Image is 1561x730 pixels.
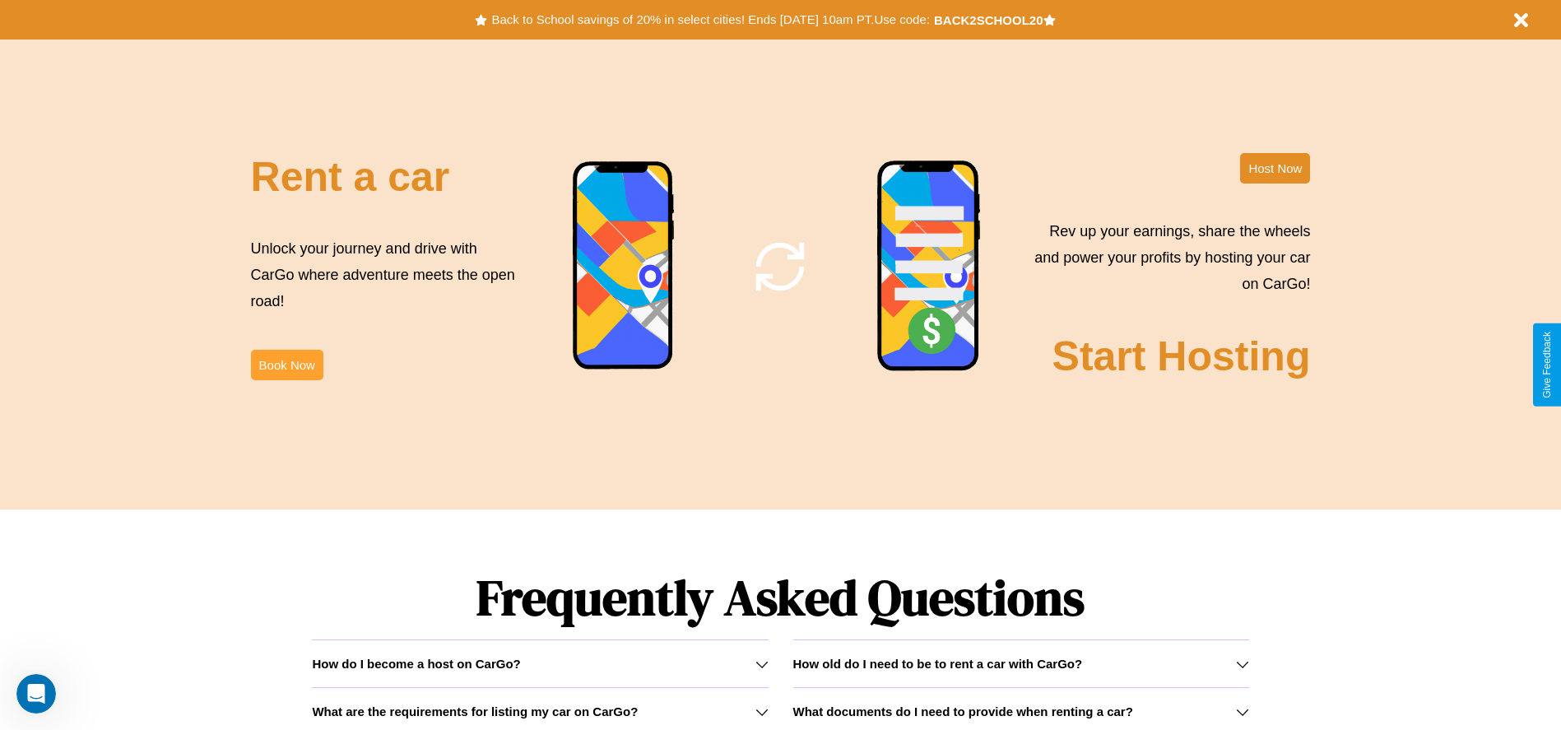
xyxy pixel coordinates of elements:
[16,674,56,714] iframe: Intercom live chat
[251,235,521,315] p: Unlock your journey and drive with CarGo where adventure meets the open road!
[876,160,982,374] img: phone
[251,153,450,201] h2: Rent a car
[487,8,933,31] button: Back to School savings of 20% in select cities! Ends [DATE] 10am PT.Use code:
[312,657,520,671] h3: How do I become a host on CarGo?
[572,160,676,372] img: phone
[793,657,1083,671] h3: How old do I need to be to rent a car with CarGo?
[1240,153,1310,184] button: Host Now
[251,350,323,380] button: Book Now
[312,704,638,718] h3: What are the requirements for listing my car on CarGo?
[1024,218,1310,298] p: Rev up your earnings, share the wheels and power your profits by hosting your car on CarGo!
[1052,332,1311,380] h2: Start Hosting
[312,556,1248,639] h1: Frequently Asked Questions
[934,13,1043,27] b: BACK2SCHOOL20
[793,704,1133,718] h3: What documents do I need to provide when renting a car?
[1541,332,1553,398] div: Give Feedback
